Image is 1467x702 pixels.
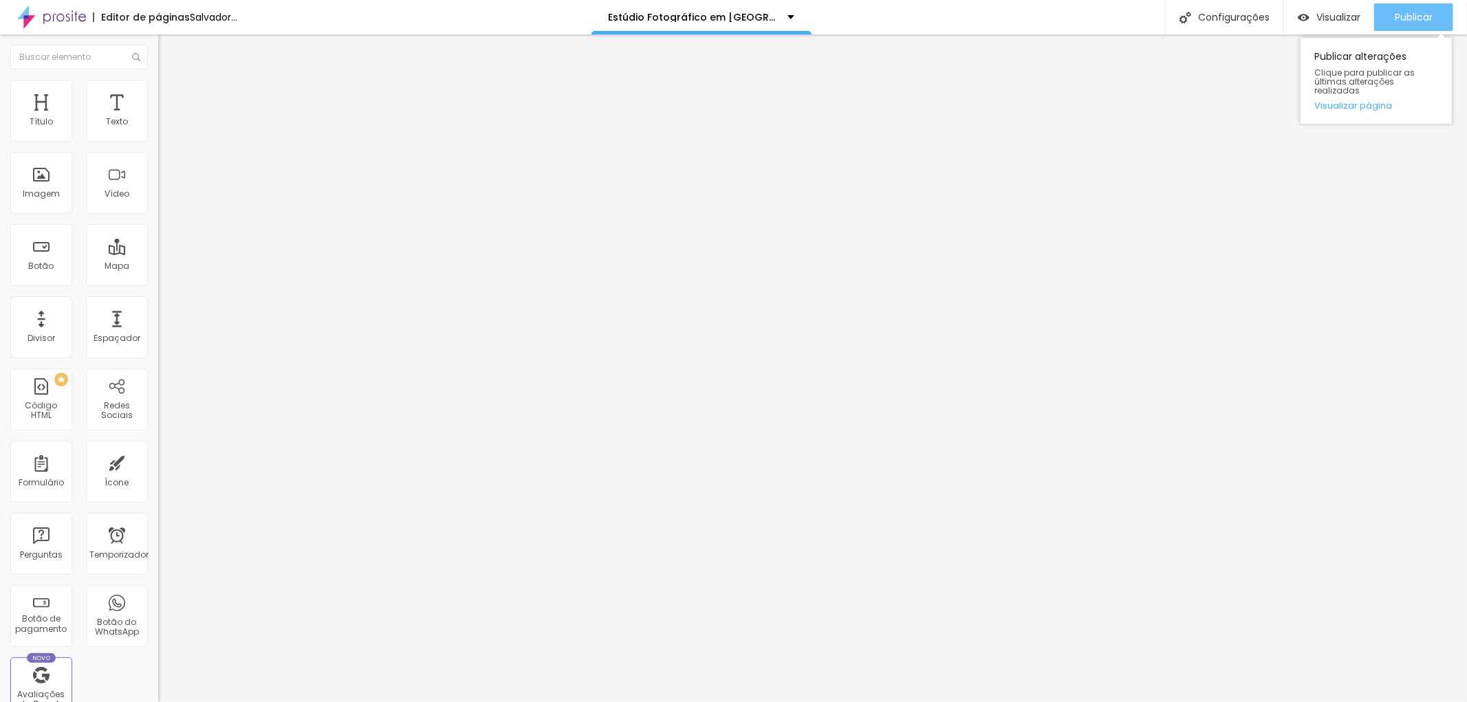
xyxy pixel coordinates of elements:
[1314,50,1406,63] font: Publicar alterações
[101,10,190,24] font: Editor de páginas
[30,116,53,127] font: Título
[609,10,839,24] font: Estúdio Fotográfico em [GEOGRAPHIC_DATA]
[20,549,63,560] font: Perguntas
[1314,67,1415,96] font: Clique para publicar as últimas alterações realizadas
[1374,3,1453,31] button: Publicar
[23,188,60,199] font: Imagem
[1180,12,1191,23] img: Ícone
[19,476,64,488] font: Formulário
[190,10,237,24] font: Salvador...
[25,399,58,421] font: Código HTML
[1314,99,1392,112] font: Visualizar página
[95,616,139,637] font: Botão do WhatsApp
[105,476,129,488] font: Ícone
[94,332,140,344] font: Espaçador
[10,45,148,69] input: Buscar elemento
[29,260,54,272] font: Botão
[1314,101,1438,110] a: Visualizar página
[1198,10,1270,24] font: Configurações
[101,399,133,421] font: Redes Sociais
[28,332,55,344] font: Divisor
[105,260,129,272] font: Mapa
[1395,10,1433,24] font: Publicar
[106,116,128,127] font: Texto
[1316,10,1360,24] font: Visualizar
[105,188,129,199] font: Vídeo
[32,654,51,662] font: Novo
[1284,3,1374,31] button: Visualizar
[1298,12,1310,23] img: view-1.svg
[89,549,149,560] font: Temporizador
[158,34,1467,702] iframe: Editor
[16,613,67,634] font: Botão de pagamento
[132,53,140,61] img: Ícone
